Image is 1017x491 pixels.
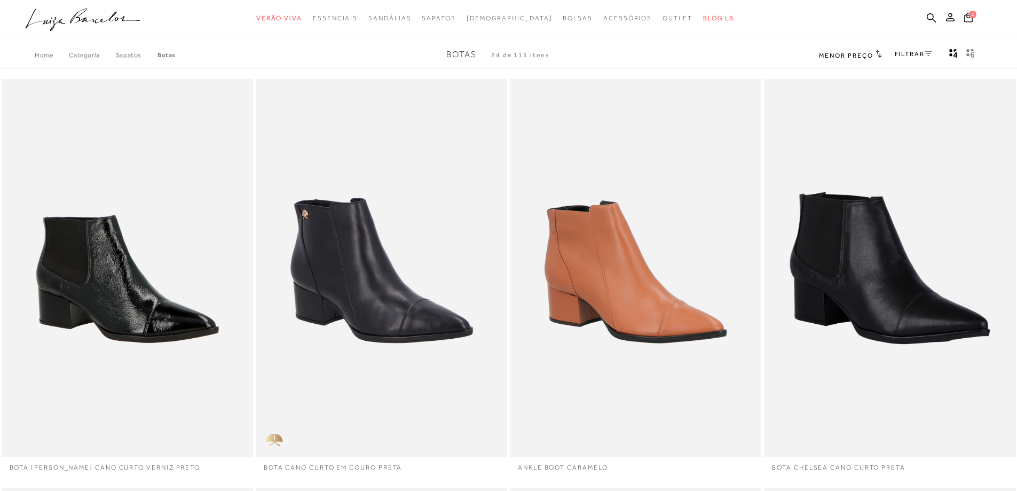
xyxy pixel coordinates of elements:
button: 0 [961,12,976,26]
a: BLOG LB [703,9,734,28]
a: ANKLE BOOT CARAMELO ANKLE BOOT CARAMELO [511,81,760,455]
span: Outlet [663,14,692,22]
a: Botas [157,51,176,59]
a: categoryNavScreenReaderText [256,9,302,28]
span: 24 de 115 itens [491,51,550,59]
a: BOTA CHELSEA CANO CURTO VERNIZ PRETO BOTA CHELSEA CANO CURTO VERNIZ PRETO [3,81,252,455]
a: categoryNavScreenReaderText [603,9,652,28]
img: BOTA CANO CURTO EM COURO PRETA [257,81,506,455]
span: Sapatos [422,14,455,22]
span: Botas [446,50,477,59]
a: Bota chelsea cano curto preta Bota chelsea cano curto preta [765,81,1014,455]
img: Bota chelsea cano curto preta [765,81,1014,455]
span: Bolsas [563,14,593,22]
span: Sandálias [368,14,411,22]
img: golden_caliandra_v6.png [256,425,293,457]
a: ANKLE BOOT CARAMELO [510,457,761,472]
span: Acessórios [603,14,652,22]
a: BOTA CANO CURTO EM COURO PRETA BOTA CANO CURTO EM COURO PRETA [257,81,506,455]
a: Home [35,51,69,59]
img: BOTA CHELSEA CANO CURTO VERNIZ PRETO [3,81,252,455]
a: Categoria [69,51,115,59]
a: categoryNavScreenReaderText [313,9,358,28]
a: categoryNavScreenReaderText [563,9,593,28]
a: Bota chelsea cano curto preta [764,457,1015,472]
img: ANKLE BOOT CARAMELO [511,81,760,455]
a: SAPATOS [116,51,157,59]
span: [DEMOGRAPHIC_DATA] [467,14,553,22]
a: categoryNavScreenReaderText [368,9,411,28]
a: BOTA [PERSON_NAME] CANO CURTO VERNIZ PRETO [2,457,253,472]
span: Essenciais [313,14,358,22]
a: categoryNavScreenReaderText [422,9,455,28]
span: Verão Viva [256,14,302,22]
span: BLOG LB [703,14,734,22]
a: noSubCategoriesText [467,9,553,28]
span: Menor preço [819,52,873,59]
span: 0 [969,11,976,18]
button: Mostrar 4 produtos por linha [946,48,961,62]
button: gridText6Desc [963,48,978,62]
a: categoryNavScreenReaderText [663,9,692,28]
a: FILTRAR [895,50,932,58]
a: BOTA CANO CURTO EM COURO PRETA [256,457,507,472]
